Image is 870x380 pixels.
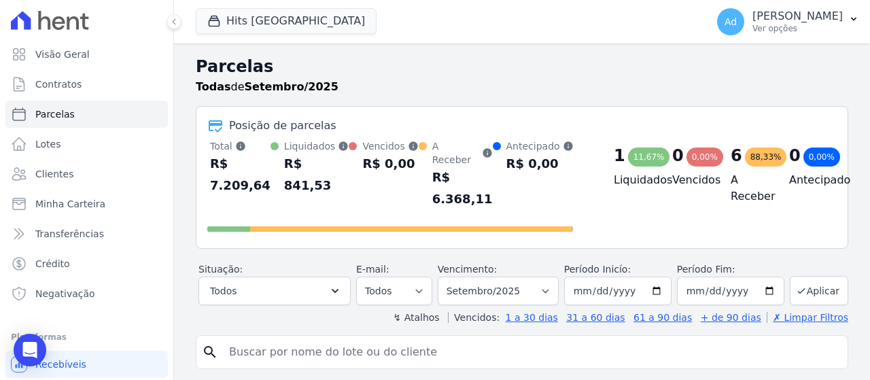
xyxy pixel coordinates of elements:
div: 88,33% [745,148,787,167]
div: Open Intercom Messenger [14,334,46,366]
span: Ad [725,17,737,27]
a: 31 a 60 dias [566,312,625,323]
input: Buscar por nome do lote ou do cliente [221,339,842,366]
span: Crédito [35,257,70,271]
a: 1 a 30 dias [506,312,558,323]
a: Recebíveis [5,351,168,378]
h4: Vencidos [672,172,709,188]
div: 0 [789,145,801,167]
label: Situação: [198,264,243,275]
strong: Setembro/2025 [245,80,338,93]
div: R$ 0,00 [506,153,574,175]
button: Hits [GEOGRAPHIC_DATA] [196,8,377,34]
a: Crédito [5,250,168,277]
label: Período Inicío: [564,264,631,275]
a: + de 90 dias [701,312,761,323]
a: Transferências [5,220,168,247]
a: Minha Carteira [5,190,168,218]
div: 0,00% [686,148,723,167]
label: ↯ Atalhos [393,312,439,323]
a: Contratos [5,71,168,98]
span: Transferências [35,227,104,241]
button: Aplicar [790,276,848,305]
div: 0,00% [803,148,840,167]
div: R$ 0,00 [362,153,418,175]
span: Minha Carteira [35,197,105,211]
a: Lotes [5,131,168,158]
span: Clientes [35,167,73,181]
button: Ad [PERSON_NAME] Ver opções [706,3,870,41]
h4: A Receber [731,172,767,205]
a: 61 a 90 dias [633,312,692,323]
div: Antecipado [506,139,574,153]
label: Período Fim: [677,262,784,277]
div: R$ 6.368,11 [432,167,493,210]
div: Total [210,139,271,153]
label: E-mail: [356,264,389,275]
a: ✗ Limpar Filtros [767,312,848,323]
span: Recebíveis [35,358,86,371]
span: Contratos [35,77,82,91]
h2: Parcelas [196,54,848,79]
a: Visão Geral [5,41,168,68]
div: R$ 7.209,64 [210,153,271,196]
button: Todos [198,277,351,305]
span: Parcelas [35,107,75,121]
p: Ver opções [752,23,843,34]
div: Liquidados [284,139,349,153]
i: search [202,344,218,360]
span: Negativação [35,287,95,300]
div: Plataformas [11,329,162,345]
div: Posição de parcelas [229,118,336,134]
p: [PERSON_NAME] [752,10,843,23]
h4: Liquidados [614,172,650,188]
div: 6 [731,145,742,167]
div: 1 [614,145,625,167]
label: Vencimento: [438,264,497,275]
span: Todos [210,283,237,299]
div: A Receber [432,139,493,167]
div: R$ 841,53 [284,153,349,196]
h4: Antecipado [789,172,826,188]
strong: Todas [196,80,231,93]
label: Vencidos: [448,312,500,323]
a: Clientes [5,160,168,188]
span: Visão Geral [35,48,90,61]
a: Parcelas [5,101,168,128]
div: 0 [672,145,684,167]
div: 11,67% [628,148,670,167]
a: Negativação [5,280,168,307]
span: Lotes [35,137,61,151]
p: de [196,79,338,95]
div: Vencidos [362,139,418,153]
